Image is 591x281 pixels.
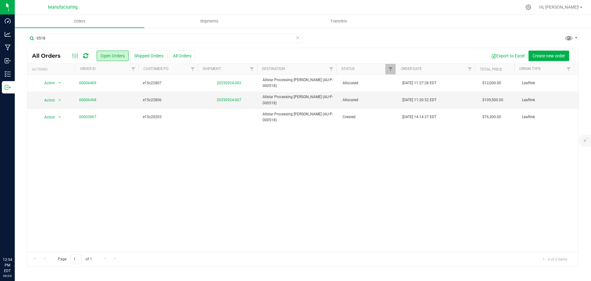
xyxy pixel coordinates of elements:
span: [DATE] 11:20:52 EDT [402,97,436,103]
p: 09/24 [3,274,12,278]
a: Filter [128,64,138,74]
input: Search Order ID, Destination, Customer PO... [27,34,303,43]
inline-svg: Dashboard [5,18,11,24]
span: Manufacturing [48,5,78,10]
span: Allocated [343,80,395,86]
div: Actions [32,67,73,72]
a: Customer PO [143,67,168,71]
inline-svg: Inbound [5,58,11,64]
a: Shipments [144,15,274,28]
span: Allstar Processing [PERSON_NAME] (AU-P-000518) [263,94,335,106]
span: Allocated [343,97,395,103]
span: e15c22806 [143,97,195,103]
span: 1 - 3 of 3 items [538,254,572,264]
span: Page of 1 [53,254,97,264]
a: Total Price [480,67,502,72]
inline-svg: Manufacturing [5,44,11,51]
a: Order ID [80,67,96,71]
span: Action [39,96,56,105]
a: Filter [564,64,574,74]
button: Export to Excel [487,51,529,61]
span: select [56,96,64,105]
span: Action [39,79,56,87]
span: Leaflink [522,80,575,86]
a: Filter [464,64,475,74]
a: Shipment [203,67,221,71]
a: 20250924-002 [217,81,241,85]
a: Origin Type [519,67,541,71]
a: 00003867 [79,114,96,120]
p: 12:54 PM EDT [3,257,12,274]
span: $109,500.00 [482,97,503,103]
span: All Orders [32,52,67,59]
a: Filter [187,64,198,74]
a: Filter [247,64,257,74]
span: Action [39,113,56,122]
span: $76,300.00 [482,114,501,120]
a: Order Date [401,67,422,71]
span: Create new order [533,53,565,58]
button: All Orders [169,51,195,61]
div: Manage settings [525,4,532,10]
a: Filter [326,64,336,74]
a: Destination [262,67,285,71]
span: $12,000.00 [482,80,501,86]
a: 00006468 [79,97,96,103]
inline-svg: Inventory [5,71,11,77]
span: Orders [66,19,94,24]
span: Shipments [192,19,227,24]
a: 00006469 [79,80,96,86]
span: Created [343,114,395,120]
iframe: Resource center [6,232,25,250]
span: Leaflink [522,97,575,103]
span: e15c22807 [143,80,195,86]
span: Allstar Processing [PERSON_NAME] (AU-P-000518) [263,77,335,89]
a: Status [341,67,355,71]
button: Open Orders [97,51,129,61]
a: Transfers [274,15,404,28]
inline-svg: Outbound [5,84,11,90]
button: Shipped Orders [130,51,167,61]
span: [DATE] 11:27:28 EDT [402,80,436,86]
a: Orders [15,15,144,28]
span: [DATE] 14:14:37 EDT [402,114,436,120]
button: Create new order [529,51,569,61]
span: e15c20203 [143,114,195,120]
span: Transfers [322,19,356,24]
span: Leaflink [522,114,575,120]
a: Filter [385,64,396,74]
span: Clear [295,34,300,42]
a: 20250924-007 [217,98,241,102]
span: Hi, [PERSON_NAME]! [539,5,579,10]
input: 1 [70,254,82,264]
span: select [56,113,64,122]
span: Allstar Processing [PERSON_NAME] (AU-P-000518) [263,111,335,123]
inline-svg: Analytics [5,31,11,37]
span: select [56,79,64,87]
